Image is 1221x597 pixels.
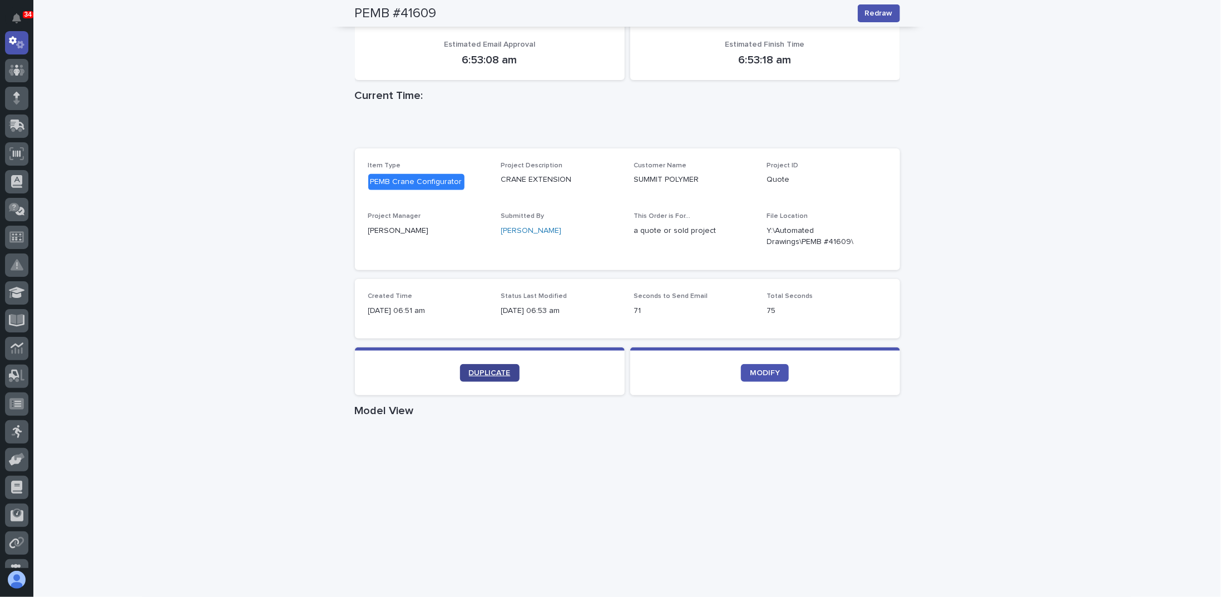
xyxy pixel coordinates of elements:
h1: Current Time: [355,89,900,102]
span: Project ID [767,162,799,169]
button: Redraw [858,4,900,22]
p: 71 [634,305,754,317]
span: Project Manager [368,213,421,220]
p: [PERSON_NAME] [368,225,488,237]
iframe: Current Time: [355,107,900,148]
div: Notifications34 [14,13,28,31]
p: 6:53:08 am [368,53,611,67]
p: 34 [24,11,32,18]
span: Status Last Modified [501,293,567,300]
span: Estimated Email Approval [444,41,535,48]
span: Created Time [368,293,413,300]
a: DUPLICATE [460,364,520,382]
span: Project Description [501,162,563,169]
span: Item Type [368,162,401,169]
a: [PERSON_NAME] [501,225,562,237]
p: Quote [767,174,887,186]
span: Total Seconds [767,293,813,300]
span: Seconds to Send Email [634,293,708,300]
p: [DATE] 06:53 am [501,305,621,317]
p: CRANE EXTENSION [501,174,621,186]
p: 75 [767,305,887,317]
a: MODIFY [741,364,789,382]
span: Estimated Finish Time [725,41,805,48]
button: Notifications [5,7,28,30]
span: DUPLICATE [469,369,511,377]
h1: Model View [355,404,900,417]
p: SUMMIT POLYMER [634,174,754,186]
: Y:\Automated Drawings\PEMB #41609\ [767,225,860,248]
span: Redraw [865,8,893,19]
span: Customer Name [634,162,687,169]
p: 6:53:18 am [644,53,887,67]
span: File Location [767,213,808,220]
button: users-avatar [5,568,28,591]
div: PEMB Crane Configurator [368,174,464,190]
span: Submitted By [501,213,545,220]
span: This Order is For... [634,213,691,220]
p: a quote or sold project [634,225,754,237]
p: [DATE] 06:51 am [368,305,488,317]
h2: PEMB #41609 [355,6,437,22]
span: MODIFY [750,369,780,377]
